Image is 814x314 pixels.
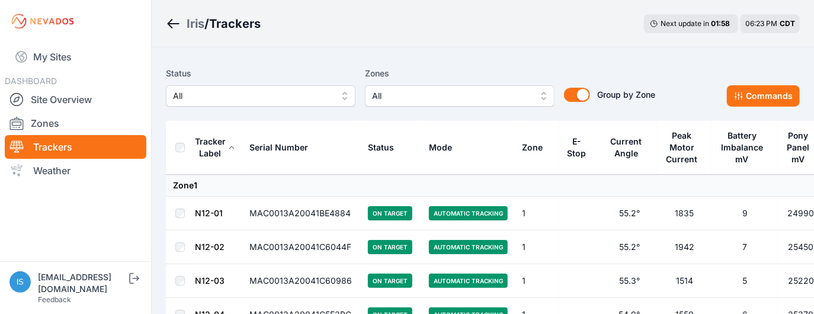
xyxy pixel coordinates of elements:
[38,271,127,295] div: [EMAIL_ADDRESS][DOMAIN_NAME]
[719,121,771,174] button: Battery Imbalance mV
[597,89,655,100] span: Group by Zone
[166,66,355,81] label: Status
[780,19,795,28] span: CDT
[365,85,555,107] button: All
[657,230,712,264] td: 1942
[602,197,657,230] td: 55.2°
[166,8,261,39] nav: Breadcrumb
[727,85,800,107] button: Commands
[5,135,146,159] a: Trackers
[745,19,777,28] span: 06:23 PM
[5,111,146,135] a: Zones
[38,295,71,304] a: Feedback
[368,240,412,254] span: On Target
[187,15,204,32] a: Iris
[242,230,361,264] td: MAC0013A20041C6044F
[429,206,508,220] span: Automatic Tracking
[522,142,543,153] div: Zone
[209,15,261,32] h3: Trackers
[242,264,361,298] td: MAC0013A20041C60986
[249,142,308,153] div: Serial Number
[429,133,462,162] button: Mode
[664,130,700,165] div: Peak Motor Current
[711,19,732,28] div: 01 : 58
[195,136,226,159] div: Tracker Label
[195,127,235,168] button: Tracker Label
[173,89,332,103] span: All
[368,206,412,220] span: On Target
[429,274,508,288] span: Automatic Tracking
[204,15,209,32] span: /
[712,264,778,298] td: 5
[785,130,812,165] div: Pony Panel mV
[602,230,657,264] td: 55.2°
[712,230,778,264] td: 7
[429,142,452,153] div: Mode
[657,197,712,230] td: 1835
[368,133,403,162] button: Status
[9,271,31,293] img: iswagart@prim.com
[195,275,225,286] a: N12-03
[602,264,657,298] td: 55.3°
[368,142,394,153] div: Status
[609,136,643,159] div: Current Angle
[368,274,412,288] span: On Target
[249,133,318,162] button: Serial Number
[195,208,223,218] a: N12-01
[242,197,361,230] td: MAC0013A20041BE4884
[9,12,76,31] img: Nevados
[566,136,587,159] div: E-Stop
[195,242,225,252] a: N12-02
[5,88,146,111] a: Site Overview
[429,240,508,254] span: Automatic Tracking
[5,76,57,86] span: DASHBOARD
[166,85,355,107] button: All
[515,230,559,264] td: 1
[522,133,552,162] button: Zone
[515,264,559,298] td: 1
[719,130,765,165] div: Battery Imbalance mV
[515,197,559,230] td: 1
[661,19,709,28] span: Next update in
[372,89,531,103] span: All
[657,264,712,298] td: 1514
[566,127,595,168] button: E-Stop
[5,43,146,71] a: My Sites
[609,127,650,168] button: Current Angle
[365,66,555,81] label: Zones
[664,121,705,174] button: Peak Motor Current
[5,159,146,182] a: Weather
[712,197,778,230] td: 9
